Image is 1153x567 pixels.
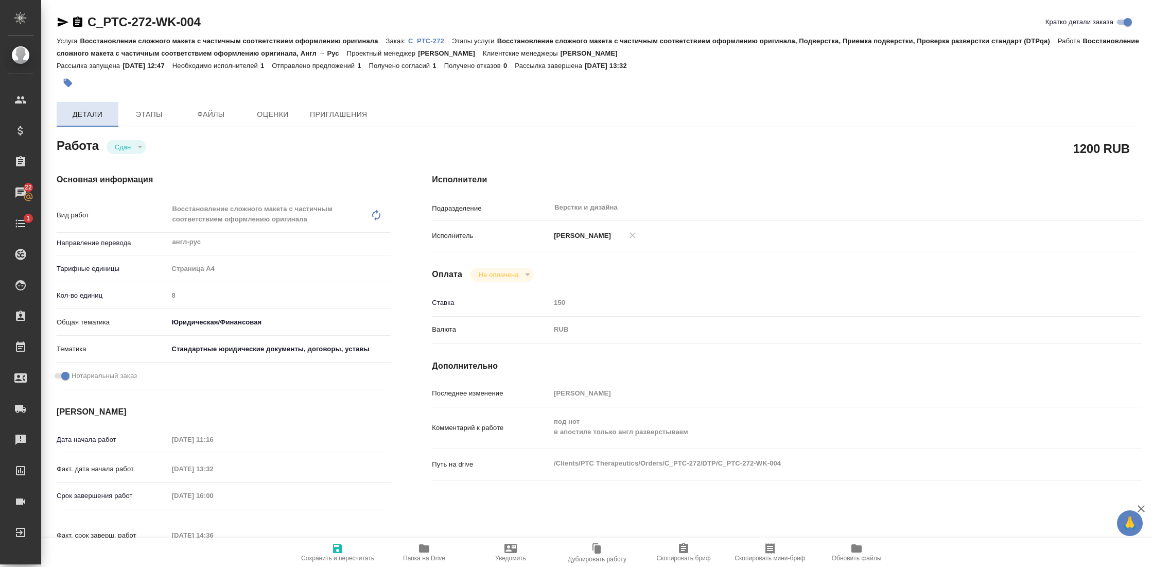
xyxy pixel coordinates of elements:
[554,538,640,567] button: Дублировать работу
[168,488,258,503] input: Пустое поле
[515,62,585,70] p: Рассылка завершена
[168,314,391,331] div: Юридическая/Финансовая
[3,211,39,236] a: 1
[483,49,561,57] p: Клиентские менеджеры
[640,538,727,567] button: Скопировать бриф
[467,538,554,567] button: Уведомить
[432,203,550,214] p: Подразделение
[57,406,391,418] h4: [PERSON_NAME]
[1058,37,1083,45] p: Работа
[432,388,550,399] p: Последнее изменение
[57,435,168,445] p: Дата начала работ
[19,182,38,193] span: 22
[470,268,534,282] div: Сдан
[432,459,550,470] p: Путь на drive
[57,135,99,154] h2: Работа
[403,555,445,562] span: Папка на Drive
[125,108,174,121] span: Этапы
[476,270,521,279] button: Не оплачена
[57,317,168,328] p: Общая тематика
[57,62,123,70] p: Рассылка запущена
[561,49,625,57] p: [PERSON_NAME]
[301,555,374,562] span: Сохранить и пересчитать
[72,16,84,28] button: Скопировать ссылку
[168,432,258,447] input: Пустое поле
[168,340,391,358] div: Стандартные юридические документы, договоры, уставы
[172,62,260,70] p: Необходимо исполнителей
[357,62,369,70] p: 1
[432,231,550,241] p: Исполнитель
[432,268,462,281] h4: Оплата
[381,538,467,567] button: Папка на Drive
[57,238,168,248] p: Направление перевода
[57,264,168,274] p: Тарифные единицы
[550,231,611,241] p: [PERSON_NAME]
[57,464,168,474] p: Факт. дата начала работ
[63,108,112,121] span: Детали
[1045,17,1113,27] span: Кратко детали заказа
[57,344,168,354] p: Тематика
[57,210,168,220] p: Вид работ
[369,62,433,70] p: Получено согласий
[418,49,483,57] p: [PERSON_NAME]
[452,37,497,45] p: Этапы услуги
[57,16,69,28] button: Скопировать ссылку для ЯМессенджера
[72,371,137,381] span: Нотариальный заказ
[260,62,272,70] p: 1
[386,37,408,45] p: Заказ:
[168,288,391,303] input: Пустое поле
[57,72,79,94] button: Добавить тэг
[432,423,550,433] p: Комментарий к работе
[432,324,550,335] p: Валюта
[107,140,146,154] div: Сдан
[57,290,168,301] p: Кол-во единиц
[57,37,80,45] p: Услуга
[495,555,526,562] span: Уведомить
[57,530,168,541] p: Факт. срок заверш. работ
[408,37,452,45] p: C_PTC-272
[432,360,1142,372] h4: Дополнительно
[568,556,626,563] span: Дублировать работу
[727,538,813,567] button: Скопировать мини-бриф
[168,528,258,543] input: Пустое поле
[168,260,391,278] div: Страница А4
[1121,512,1139,534] span: 🙏
[503,62,515,70] p: 0
[3,180,39,205] a: 22
[310,108,368,121] span: Приглашения
[813,538,900,567] button: Обновить файлы
[550,386,1082,401] input: Пустое поле
[550,321,1082,338] div: RUB
[432,174,1142,186] h4: Исполнители
[347,49,418,57] p: Проектный менеджер
[88,15,201,29] a: C_PTC-272-WK-004
[832,555,882,562] span: Обновить файлы
[80,37,386,45] p: Восстановление сложного макета с частичным соответствием оформлению оригинала
[57,491,168,501] p: Срок завершения работ
[112,143,134,151] button: Сдан
[123,62,172,70] p: [DATE] 12:47
[497,37,1058,45] p: Восстановление сложного макета с частичным соответствием оформлению оригинала, Подверстка, Приемк...
[432,62,444,70] p: 1
[432,298,550,308] p: Ставка
[550,455,1082,472] textarea: /Clients/PTC Therapeutics/Orders/C_PTC-272/DTP/C_PTC-272-WK-004
[656,555,710,562] span: Скопировать бриф
[585,62,635,70] p: [DATE] 13:32
[57,174,391,186] h4: Основная информация
[550,413,1082,441] textarea: под нот в апостиле только англ разверстываем
[1117,510,1143,536] button: 🙏
[294,538,381,567] button: Сохранить и пересчитать
[444,62,503,70] p: Получено отказов
[20,213,36,224] span: 1
[248,108,298,121] span: Оценки
[408,36,452,45] a: C_PTC-272
[168,461,258,476] input: Пустое поле
[550,295,1082,310] input: Пустое поле
[272,62,357,70] p: Отправлено предложений
[735,555,805,562] span: Скопировать мини-бриф
[186,108,236,121] span: Файлы
[1073,140,1130,157] h2: 1200 RUB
